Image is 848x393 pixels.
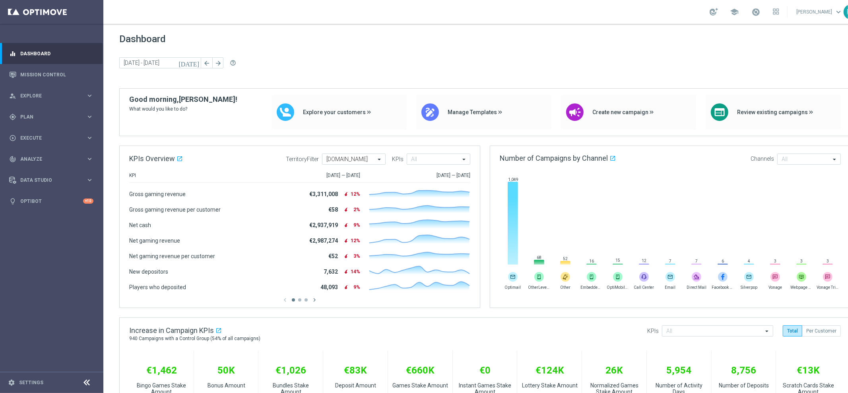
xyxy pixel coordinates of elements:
[86,113,93,121] i: keyboard_arrow_right
[20,115,86,119] span: Plan
[9,177,86,184] div: Data Studio
[8,379,15,386] i: settings
[9,156,16,163] i: track_changes
[20,136,86,140] span: Execute
[9,198,16,205] i: lightbulb
[20,191,83,212] a: Optibot
[20,157,86,161] span: Analyze
[9,134,86,142] div: Execute
[20,64,93,85] a: Mission Control
[9,93,94,99] button: person_search Explore keyboard_arrow_right
[20,178,86,183] span: Data Studio
[9,134,16,142] i: play_circle_outline
[9,135,94,141] button: play_circle_outline Execute keyboard_arrow_right
[9,51,94,57] button: equalizer Dashboard
[86,155,93,163] i: keyboard_arrow_right
[9,50,16,57] i: equalizer
[834,8,843,16] span: keyboard_arrow_down
[9,72,94,78] button: Mission Control
[20,93,86,98] span: Explore
[9,198,94,204] button: lightbulb Optibot +10
[20,43,93,64] a: Dashboard
[9,114,94,120] button: gps_fixed Plan keyboard_arrow_right
[9,156,94,162] button: track_changes Analyze keyboard_arrow_right
[9,156,86,163] div: Analyze
[9,113,86,121] div: Plan
[86,92,93,99] i: keyboard_arrow_right
[9,92,86,99] div: Explore
[83,198,93,204] div: +10
[9,177,94,183] button: Data Studio keyboard_arrow_right
[86,134,93,142] i: keyboard_arrow_right
[796,6,844,18] a: [PERSON_NAME]keyboard_arrow_down
[19,380,43,385] a: Settings
[9,191,93,212] div: Optibot
[9,113,16,121] i: gps_fixed
[9,43,93,64] div: Dashboard
[9,64,93,85] div: Mission Control
[86,176,93,184] i: keyboard_arrow_right
[9,92,16,99] i: person_search
[730,8,739,16] span: school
